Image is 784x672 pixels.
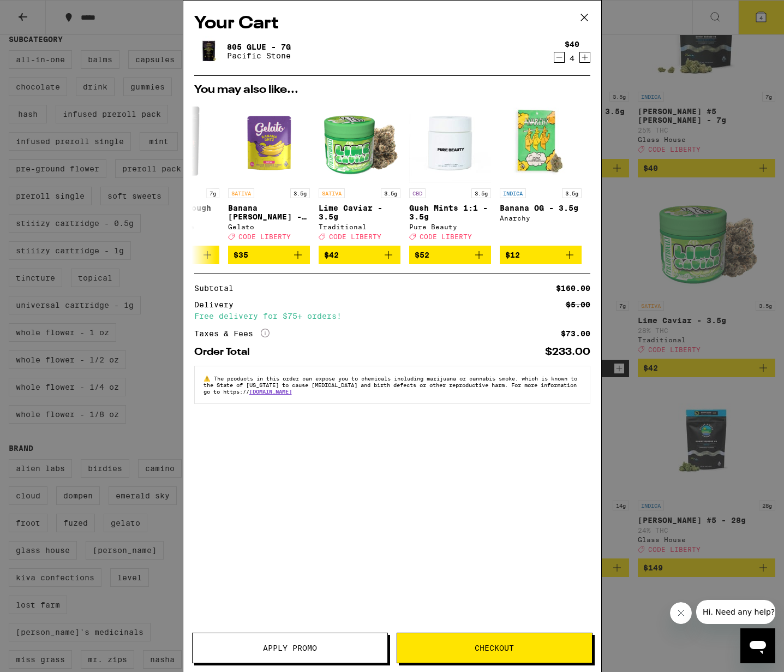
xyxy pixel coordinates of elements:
[194,11,590,36] h2: Your Cart
[329,233,381,240] span: CODE LIBERTY
[471,188,491,198] p: 3.5g
[500,246,582,264] button: Add to bag
[234,251,248,259] span: $35
[228,223,310,230] div: Gelato
[319,188,345,198] p: SATIVA
[194,329,270,338] div: Taxes & Fees
[228,188,254,198] p: SATIVA
[397,633,593,663] button: Checkout
[500,204,582,212] p: Banana OG - 3.5g
[194,301,241,308] div: Delivery
[192,633,388,663] button: Apply Promo
[319,204,400,221] p: Lime Caviar - 3.5g
[227,51,291,60] p: Pacific Stone
[319,101,400,183] img: Traditional - Lime Caviar - 3.5g
[500,188,526,198] p: INDICA
[740,628,775,663] iframe: Button to launch messaging window
[228,101,310,246] a: Open page for Banana Runtz - 3.5g from Gelato
[420,233,472,240] span: CODE LIBERTY
[228,101,310,183] img: Gelato - Banana Runtz - 3.5g
[670,602,692,624] iframe: Close message
[228,246,310,264] button: Add to bag
[249,388,292,395] a: [DOMAIN_NAME]
[562,188,582,198] p: 3.5g
[319,246,400,264] button: Add to bag
[194,347,258,357] div: Order Total
[561,330,590,337] div: $73.00
[505,251,520,259] span: $12
[381,188,400,198] p: 3.5g
[290,188,310,198] p: 3.5g
[204,375,214,382] span: ⚠️
[409,188,426,198] p: CBD
[227,43,291,51] a: 805 Glue - 7g
[194,312,590,320] div: Free delivery for $75+ orders!
[228,204,310,221] p: Banana [PERSON_NAME] - 3.5g
[409,246,491,264] button: Add to bag
[194,36,225,67] img: 805 Glue - 7g
[475,644,514,652] span: Checkout
[238,233,291,240] span: CODE LIBERTY
[579,52,590,63] button: Increment
[409,223,491,230] div: Pure Beauty
[194,284,241,292] div: Subtotal
[194,85,590,96] h2: You may also like...
[565,54,579,63] div: 4
[415,251,429,259] span: $52
[319,223,400,230] div: Traditional
[409,101,491,246] a: Open page for Gush Mints 1:1 - 3.5g from Pure Beauty
[500,101,582,183] img: Anarchy - Banana OG - 3.5g
[409,204,491,221] p: Gush Mints 1:1 - 3.5g
[409,101,491,183] img: Pure Beauty - Gush Mints 1:1 - 3.5g
[319,101,400,246] a: Open page for Lime Caviar - 3.5g from Traditional
[500,215,582,222] div: Anarchy
[565,40,579,49] div: $40
[696,600,775,624] iframe: Message from company
[566,301,590,308] div: $5.00
[554,52,565,63] button: Decrement
[263,644,317,652] span: Apply Promo
[545,347,590,357] div: $233.00
[324,251,339,259] span: $42
[556,284,590,292] div: $160.00
[204,375,577,395] span: The products in this order can expose you to chemicals including marijuana or cannabis smoke, whi...
[500,101,582,246] a: Open page for Banana OG - 3.5g from Anarchy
